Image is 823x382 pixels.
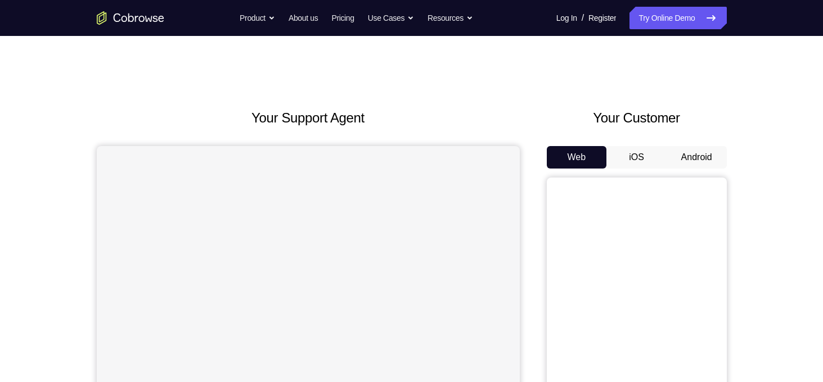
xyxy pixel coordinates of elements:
[289,7,318,29] a: About us
[629,7,726,29] a: Try Online Demo
[547,146,607,169] button: Web
[556,7,577,29] a: Log In
[368,7,414,29] button: Use Cases
[606,146,667,169] button: iOS
[97,11,164,25] a: Go to the home page
[667,146,727,169] button: Android
[588,7,616,29] a: Register
[428,7,473,29] button: Resources
[547,108,727,128] h2: Your Customer
[97,108,520,128] h2: Your Support Agent
[582,11,584,25] span: /
[331,7,354,29] a: Pricing
[240,7,275,29] button: Product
